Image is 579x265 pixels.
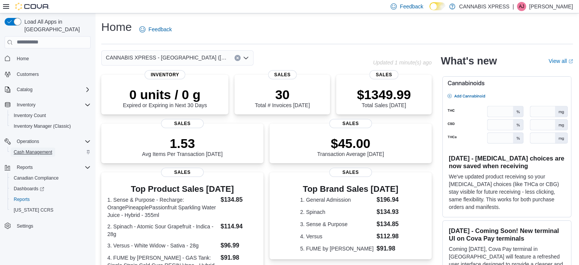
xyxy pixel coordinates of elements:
[5,50,91,251] nav: Complex example
[11,122,74,131] a: Inventory Manager (Classic)
[519,2,524,11] span: AJ
[441,55,497,67] h2: What's new
[11,111,49,120] a: Inventory Count
[370,70,398,79] span: Sales
[357,87,411,108] div: Total Sales [DATE]
[14,137,91,146] span: Operations
[449,154,565,170] h3: [DATE] - [MEDICAL_DATA] choices are now saved when receiving
[317,136,384,151] p: $45.00
[14,85,91,94] span: Catalog
[459,2,509,11] p: CANNABIS XPRESS
[161,119,204,128] span: Sales
[357,87,411,102] p: $1349.99
[220,222,257,231] dd: $114.94
[107,196,217,219] dt: 1. Sense & Purpose - Recharge: OrangePineapplePassionfruit Sparkling Water Juice - Hybrid - 355ml
[373,59,432,66] p: Updated 1 minute(s) ago
[329,168,372,177] span: Sales
[14,163,91,172] span: Reports
[11,111,91,120] span: Inventory Count
[21,18,91,33] span: Load All Apps in [GEOGRAPHIC_DATA]
[376,195,401,204] dd: $196.94
[14,186,44,192] span: Dashboards
[14,100,91,109] span: Inventory
[14,207,53,213] span: [US_STATE] CCRS
[142,136,223,151] p: 1.53
[14,123,71,129] span: Inventory Manager (Classic)
[220,253,257,262] dd: $91.98
[220,195,257,204] dd: $134.85
[8,110,94,121] button: Inventory Count
[376,220,401,229] dd: $134.85
[17,87,32,93] span: Catalog
[17,223,33,229] span: Settings
[549,58,573,64] a: View allExternal link
[2,84,94,95] button: Catalog
[376,244,401,253] dd: $91.98
[376,232,401,241] dd: $112.98
[8,121,94,132] button: Inventory Manager (Classic)
[14,54,91,63] span: Home
[449,227,565,242] h3: [DATE] - Coming Soon! New terminal UI on Cova Pay terminals
[107,242,217,249] dt: 3. Versus - White Widow - Sativa - 28g
[11,184,91,193] span: Dashboards
[17,56,29,62] span: Home
[14,222,36,231] a: Settings
[234,55,241,61] button: Clear input
[14,70,42,79] a: Customers
[255,87,309,102] p: 30
[2,136,94,147] button: Operations
[17,71,39,77] span: Customers
[148,26,172,33] span: Feedback
[11,173,91,183] span: Canadian Compliance
[101,19,132,35] h1: Home
[11,195,91,204] span: Reports
[517,2,526,11] div: Anthony John
[300,208,373,216] dt: 2. Spinach
[14,137,42,146] button: Operations
[8,194,94,205] button: Reports
[107,185,257,194] h3: Top Product Sales [DATE]
[243,55,249,61] button: Open list of options
[11,206,91,215] span: Washington CCRS
[329,119,372,128] span: Sales
[123,87,207,102] p: 0 units / 0 g
[11,206,56,215] a: [US_STATE] CCRS
[2,100,94,110] button: Inventory
[300,233,373,240] dt: 4. Versus
[11,148,55,157] a: Cash Management
[2,220,94,231] button: Settings
[255,87,309,108] div: Total # Invoices [DATE]
[2,162,94,173] button: Reports
[17,138,39,145] span: Operations
[220,241,257,250] dd: $96.99
[161,168,204,177] span: Sales
[400,3,423,10] span: Feedback
[14,149,52,155] span: Cash Management
[300,185,401,194] h3: Top Brand Sales [DATE]
[300,196,373,204] dt: 1. General Admission
[568,59,573,64] svg: External link
[107,223,217,238] dt: 2. Spinach - Atomic Sour Grapefruit - Indica - 28g
[145,70,185,79] span: Inventory
[268,70,297,79] span: Sales
[376,207,401,217] dd: $134.93
[11,184,47,193] a: Dashboards
[2,69,94,80] button: Customers
[512,2,514,11] p: |
[14,54,32,63] a: Home
[300,220,373,228] dt: 3. Sense & Purpose
[300,245,373,252] dt: 5. FUME by [PERSON_NAME]
[429,2,445,10] input: Dark Mode
[17,102,35,108] span: Inventory
[136,22,175,37] a: Feedback
[449,173,565,211] p: We've updated product receiving so your [MEDICAL_DATA] choices (like THCa or CBG) stay visible fo...
[8,183,94,194] a: Dashboards
[11,195,33,204] a: Reports
[14,196,30,202] span: Reports
[123,87,207,108] div: Expired or Expiring in Next 30 Days
[14,221,91,230] span: Settings
[11,148,91,157] span: Cash Management
[529,2,573,11] p: [PERSON_NAME]
[14,163,36,172] button: Reports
